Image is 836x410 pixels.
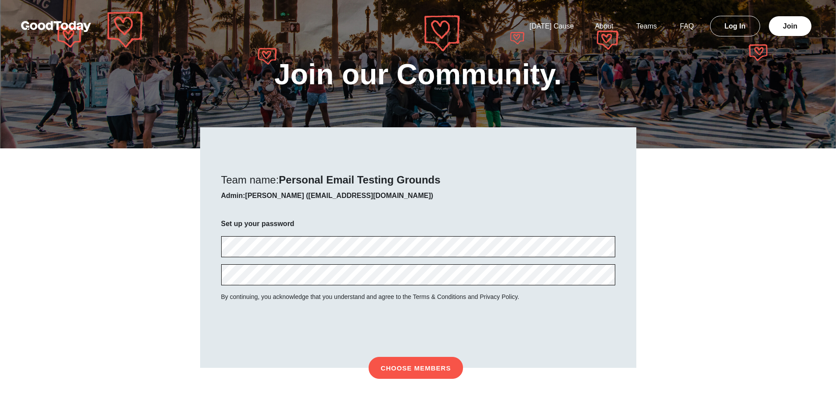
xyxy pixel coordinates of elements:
button: Choose members [369,357,463,379]
a: [DATE] Cause [519,22,585,30]
a: FAQ [669,22,704,30]
a: Teams [626,22,667,30]
a: Join [769,16,811,36]
img: GoodToday [21,21,91,32]
h1: Join our Community. [274,60,562,89]
p: Set up your password [221,219,615,229]
a: About [585,22,624,30]
strong: Personal Email Testing Grounds [279,174,440,186]
h2: Team name: [221,173,615,187]
strong: [PERSON_NAME] ([EMAIL_ADDRESS][DOMAIN_NAME]) [245,192,433,199]
a: Log In [710,16,760,36]
p: By continuing, you acknowledge that you understand and agree to the Terms & Conditions and Privac... [221,292,615,301]
p: Admin: [221,191,615,201]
